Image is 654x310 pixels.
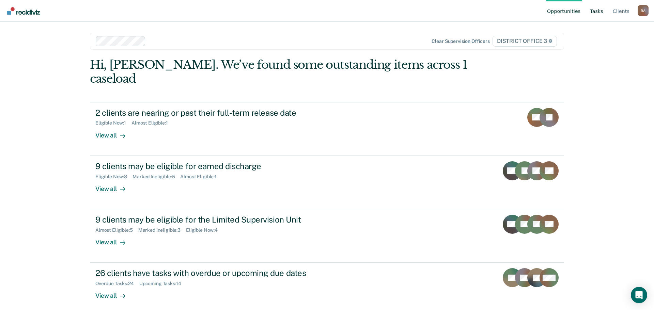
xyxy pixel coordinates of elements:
div: Open Intercom Messenger [631,287,647,303]
div: B A [638,5,649,16]
div: Clear supervision officers [432,38,489,44]
div: 9 clients may be eligible for earned discharge [95,161,334,171]
div: Eligible Now : 8 [95,174,133,180]
div: 2 clients are nearing or past their full-term release date [95,108,334,118]
div: Almost Eligible : 1 [180,174,222,180]
div: Almost Eligible : 5 [95,227,138,233]
a: 2 clients are nearing or past their full-term release dateEligible Now:1Almost Eligible:1View all [90,102,564,156]
a: 9 clients may be eligible for the Limited Supervision UnitAlmost Eligible:5Marked Ineligible:3Eli... [90,209,564,263]
div: Almost Eligible : 1 [131,120,173,126]
div: View all [95,179,134,193]
div: Hi, [PERSON_NAME]. We’ve found some outstanding items across 1 caseload [90,58,469,86]
div: Eligible Now : 1 [95,120,131,126]
span: DISTRICT OFFICE 3 [493,36,557,47]
div: View all [95,287,134,300]
div: 9 clients may be eligible for the Limited Supervision Unit [95,215,334,225]
div: Upcoming Tasks : 14 [139,281,187,287]
div: Marked Ineligible : 3 [138,227,186,233]
div: View all [95,233,134,246]
img: Recidiviz [7,7,40,15]
div: Eligible Now : 4 [186,227,223,233]
button: Profile dropdown button [638,5,649,16]
div: Marked Ineligible : 5 [133,174,180,180]
a: 9 clients may be eligible for earned dischargeEligible Now:8Marked Ineligible:5Almost Eligible:1V... [90,156,564,209]
div: View all [95,126,134,139]
div: Overdue Tasks : 24 [95,281,139,287]
div: 26 clients have tasks with overdue or upcoming due dates [95,268,334,278]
